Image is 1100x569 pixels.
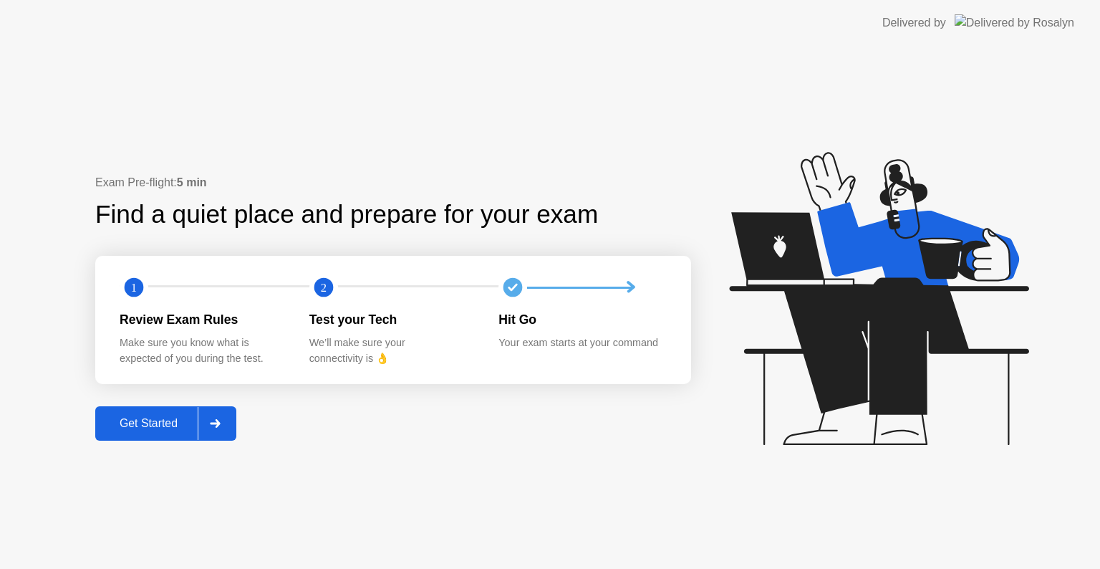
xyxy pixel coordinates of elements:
[131,281,137,295] text: 1
[100,417,198,430] div: Get Started
[309,335,476,366] div: We’ll make sure your connectivity is 👌
[955,14,1074,31] img: Delivered by Rosalyn
[321,281,327,295] text: 2
[95,406,236,441] button: Get Started
[95,196,600,234] div: Find a quiet place and prepare for your exam
[177,176,207,188] b: 5 min
[498,310,665,329] div: Hit Go
[95,174,691,191] div: Exam Pre-flight:
[882,14,946,32] div: Delivered by
[120,335,286,366] div: Make sure you know what is expected of you during the test.
[120,310,286,329] div: Review Exam Rules
[498,335,665,351] div: Your exam starts at your command
[309,310,476,329] div: Test your Tech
